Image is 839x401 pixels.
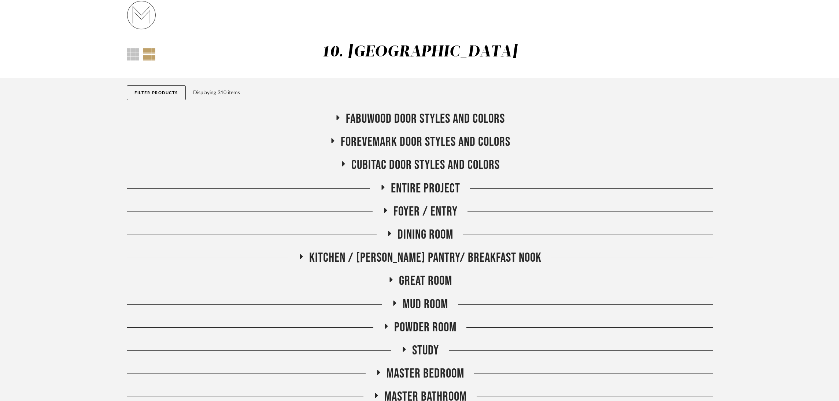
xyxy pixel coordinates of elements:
[387,366,464,382] span: Master Bedroom
[309,250,542,266] span: Kitchen / [PERSON_NAME] Pantry/ Breakfast Nook
[399,273,452,289] span: Great Room
[412,343,439,358] span: Study
[346,111,505,127] span: FABUWOOD DOOR STYLES AND COLORS
[351,157,500,173] span: CUBITAC DOOR STYLES AND COLORS
[193,89,710,97] div: Displaying 310 items
[391,181,460,196] span: Entire Project
[403,297,448,312] span: Mud Room
[394,320,457,335] span: Powder Room
[393,204,458,220] span: Foyer / Entry
[127,85,186,100] button: Filter Products
[398,227,453,243] span: Dining Room
[322,44,517,60] div: 10. [GEOGRAPHIC_DATA]
[341,134,510,150] span: FOREVEMARK DOOR STYLES AND COLORS
[127,0,156,30] img: 731fa33b-e84c-4a12-b278-4e852f0fb334.png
